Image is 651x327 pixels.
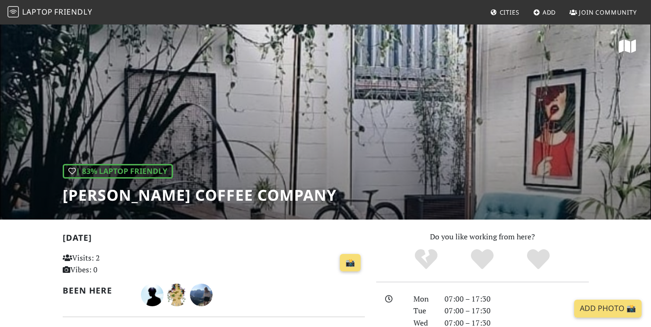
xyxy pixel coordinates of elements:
[8,4,92,21] a: LaptopFriendly LaptopFriendly
[63,233,365,246] h2: [DATE]
[376,231,589,243] p: Do you like working from here?
[165,284,188,306] img: 1875-mya.jpg
[141,284,164,306] img: 3028-hajime.jpg
[63,252,156,276] p: Visits: 2 Vibes: 0
[190,289,213,299] span: Kayleigh Halstead
[543,8,556,16] span: Add
[63,164,173,179] div: | 83% Laptop Friendly
[8,6,19,17] img: LaptopFriendly
[54,7,92,17] span: Friendly
[22,7,53,17] span: Laptop
[566,4,641,21] a: Join Community
[63,286,130,295] h2: Been here
[141,289,165,299] span: Hajime Chan
[529,4,560,21] a: Add
[190,284,213,306] img: 1310-kayleigh.jpg
[500,8,519,16] span: Cities
[398,248,454,271] div: No
[439,293,594,305] div: 07:00 – 17:30
[579,8,637,16] span: Join Community
[454,248,511,271] div: Yes
[486,4,523,21] a: Cities
[340,254,361,272] a: 📸
[63,186,337,204] h1: [PERSON_NAME] Coffee Company
[165,289,190,299] span: Mya Chowdhury
[408,293,439,305] div: Mon
[574,300,642,318] a: Add Photo 📸
[439,305,594,317] div: 07:00 – 17:30
[510,248,566,271] div: Definitely!
[408,305,439,317] div: Tue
